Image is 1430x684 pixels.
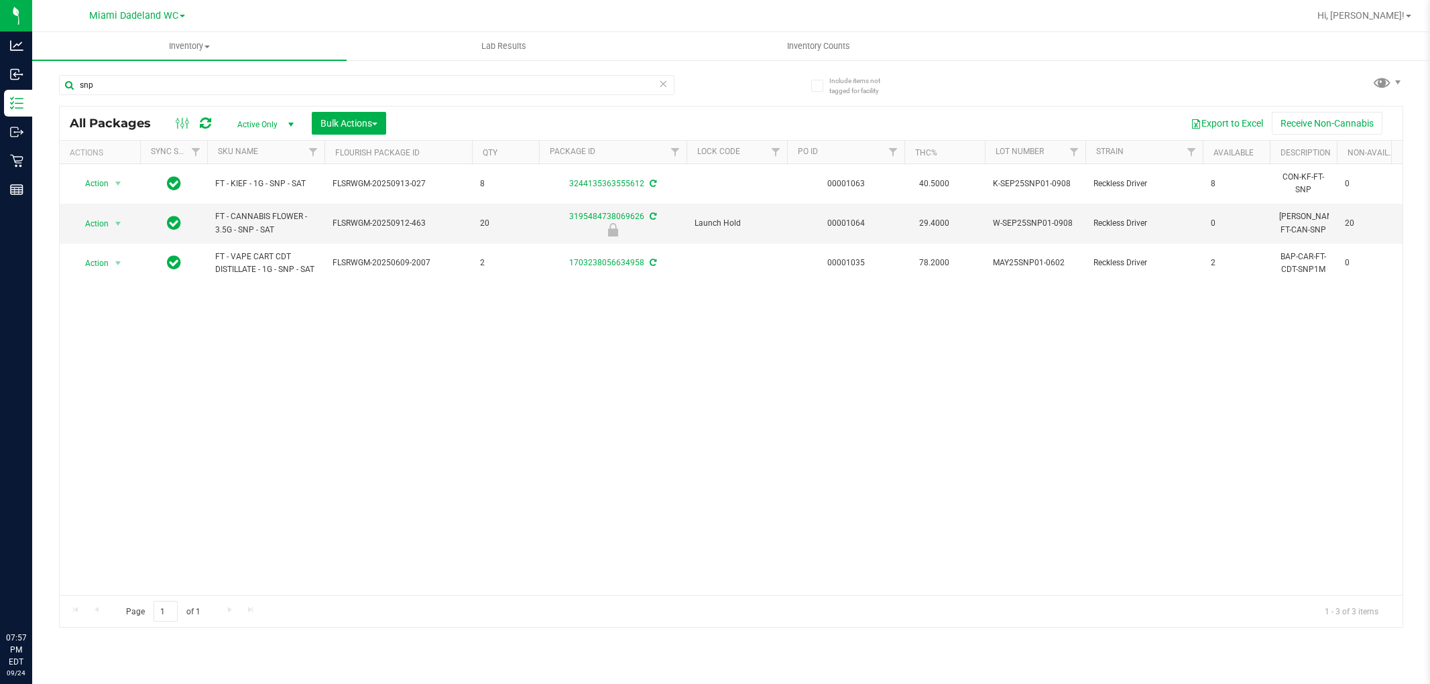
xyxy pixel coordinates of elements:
span: FT - KIEF - 1G - SNP - SAT [215,178,316,190]
span: 78.2000 [912,253,956,273]
input: Search Package ID, Item Name, SKU, Lot or Part Number... [59,75,674,95]
span: In Sync [167,174,181,193]
a: 3195484738069626 [569,212,644,221]
span: All Packages [70,116,164,131]
span: Sync from Compliance System [648,212,656,221]
a: Flourish Package ID [335,148,420,157]
div: [PERSON_NAME]-FT-CAN-SNP [1278,209,1329,237]
a: Filter [302,141,324,163]
span: In Sync [167,214,181,232]
span: Action [73,214,109,233]
a: Qty [483,148,497,157]
button: Bulk Actions [312,112,386,135]
p: 07:57 PM EDT [6,632,26,668]
a: 1703238056634958 [569,258,644,267]
span: Sync from Compliance System [648,258,656,267]
inline-svg: Inbound [10,68,23,81]
span: Hi, [PERSON_NAME]! [1317,10,1405,21]
span: Action [73,254,109,273]
span: Launch Hold [695,217,779,230]
span: 20 [1345,217,1396,230]
span: K-SEP25SNP01-0908 [993,178,1077,190]
a: Lot Number [996,147,1044,156]
span: FLSRWGM-20250913-027 [333,178,464,190]
span: Page of 1 [115,601,211,622]
span: In Sync [167,253,181,272]
div: CON-KF-FT-SNP [1278,169,1329,198]
span: 8 [480,178,531,190]
span: FLSRWGM-20250912-463 [333,217,464,230]
span: Sync from Compliance System [648,179,656,188]
span: 0 [1345,257,1396,269]
span: FLSRWGM-20250609-2007 [333,257,464,269]
a: Filter [765,141,787,163]
span: 1 - 3 of 3 items [1314,601,1389,621]
a: Package ID [550,147,595,156]
span: 2 [480,257,531,269]
span: Inventory [32,40,347,52]
a: Filter [664,141,687,163]
span: 0 [1345,178,1396,190]
a: 3244135363555612 [569,179,644,188]
button: Receive Non-Cannabis [1272,112,1382,135]
input: 1 [154,601,178,622]
a: 00001035 [827,258,865,267]
a: SKU Name [218,147,258,156]
a: Strain [1096,147,1124,156]
a: THC% [915,148,937,157]
a: Sync Status [151,147,202,156]
div: BAP-CAR-FT-CDT-SNP1M [1278,249,1329,277]
iframe: Resource center [13,577,54,617]
span: 20 [480,217,531,230]
a: Filter [882,141,904,163]
a: Filter [1181,141,1203,163]
span: select [110,174,127,193]
span: 8 [1211,178,1262,190]
a: Description [1280,148,1331,157]
span: 40.5000 [912,174,956,194]
inline-svg: Outbound [10,125,23,139]
span: select [110,214,127,233]
a: Lab Results [347,32,661,60]
span: Miami Dadeland WC [89,10,178,21]
span: Clear [659,75,668,92]
span: Lab Results [463,40,544,52]
a: Inventory Counts [661,32,975,60]
inline-svg: Reports [10,183,23,196]
p: 09/24 [6,668,26,678]
div: Actions [70,148,135,157]
a: Non-Available [1348,148,1407,157]
inline-svg: Inventory [10,96,23,110]
a: 00001064 [827,218,865,228]
span: Reckless Driver [1093,217,1195,230]
span: FT - VAPE CART CDT DISTILLATE - 1G - SNP - SAT [215,251,316,276]
a: Lock Code [697,147,740,156]
a: Filter [185,141,207,163]
span: FT - CANNABIS FLOWER - 3.5G - SNP - SAT [215,210,316,236]
span: 2 [1211,257,1262,269]
span: 29.4000 [912,214,956,233]
span: 0 [1211,217,1262,230]
div: Launch Hold [537,223,689,236]
a: Filter [1063,141,1085,163]
span: MAY25SNP01-0602 [993,257,1077,269]
a: 00001063 [827,179,865,188]
inline-svg: Retail [10,154,23,167]
span: W-SEP25SNP01-0908 [993,217,1077,230]
span: Reckless Driver [1093,178,1195,190]
span: Reckless Driver [1093,257,1195,269]
iframe: Resource center unread badge [40,575,56,591]
a: PO ID [798,147,818,156]
span: Bulk Actions [320,118,377,129]
inline-svg: Analytics [10,39,23,52]
a: Available [1213,148,1254,157]
span: Action [73,174,109,193]
a: Inventory [32,32,347,60]
span: Inventory Counts [769,40,868,52]
span: select [110,254,127,273]
span: Include items not tagged for facility [829,76,896,96]
button: Export to Excel [1182,112,1272,135]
